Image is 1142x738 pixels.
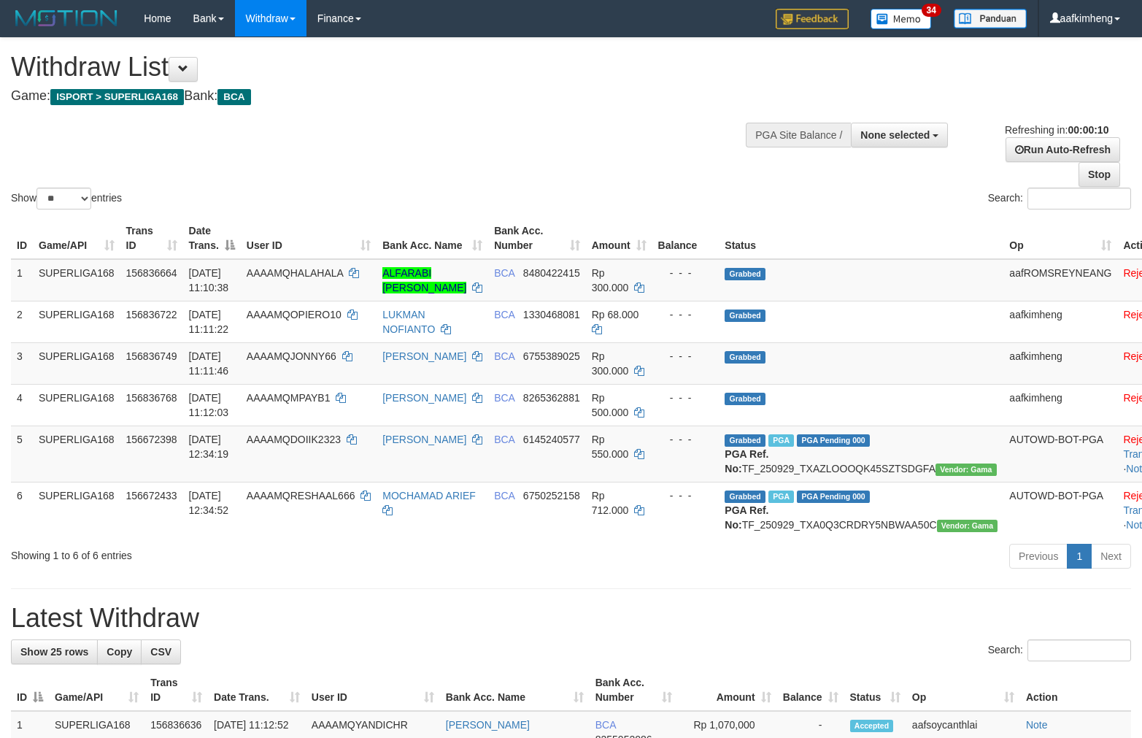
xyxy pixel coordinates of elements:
span: Copy 8480422415 to clipboard [523,267,580,279]
span: BCA [494,267,514,279]
td: 3 [11,342,33,384]
td: TF_250929_TXAZLOOOQK45SZTSDGFA [719,426,1003,482]
span: AAAAMQJONNY66 [247,350,336,362]
span: 156836722 [126,309,177,320]
span: [DATE] 11:11:22 [189,309,229,335]
th: Status [719,218,1003,259]
th: Bank Acc. Number: activate to sort column ascending [590,669,679,711]
span: Marked by aafsoycanthlai [768,434,794,447]
span: 156672398 [126,434,177,445]
b: PGA Ref. No: [725,448,768,474]
img: Feedback.jpg [776,9,849,29]
span: Grabbed [725,434,765,447]
a: LUKMAN NOFIANTO [382,309,435,335]
span: Refreshing in: [1005,124,1108,136]
th: Bank Acc. Name: activate to sort column ascending [440,669,590,711]
span: Copy 6755389025 to clipboard [523,350,580,362]
strong: 00:00:10 [1068,124,1108,136]
td: aafkimheng [1003,301,1117,342]
span: Rp 68.000 [592,309,639,320]
label: Search: [988,639,1131,661]
span: Rp 300.000 [592,350,629,377]
th: Trans ID: activate to sort column ascending [120,218,183,259]
a: Previous [1009,544,1068,569]
span: AAAAMQOPIERO10 [247,309,342,320]
span: Rp 300.000 [592,267,629,293]
span: Accepted [850,720,894,732]
td: 1 [11,259,33,301]
span: AAAAMQDOIIK2323 [247,434,341,445]
span: BCA [494,434,514,445]
th: Op: activate to sort column ascending [1003,218,1117,259]
span: 156672433 [126,490,177,501]
a: 1 [1067,544,1092,569]
h1: Latest Withdraw [11,604,1131,633]
div: - - - [658,488,714,503]
span: Marked by aafsoycanthlai [768,491,794,503]
span: Rp 500.000 [592,392,629,418]
th: Op: activate to sort column ascending [906,669,1020,711]
span: Rp 712.000 [592,490,629,516]
span: Vendor URL: https://trx31.1velocity.biz [935,464,997,476]
span: Copy 6750252158 to clipboard [523,490,580,501]
span: PGA Pending [797,434,870,447]
a: [PERSON_NAME] [382,434,466,445]
a: [PERSON_NAME] [382,350,466,362]
input: Search: [1027,188,1131,210]
div: Showing 1 to 6 of 6 entries [11,542,465,563]
th: User ID: activate to sort column ascending [306,669,440,711]
td: 6 [11,482,33,538]
td: SUPERLIGA168 [33,342,120,384]
td: 4 [11,384,33,426]
a: [PERSON_NAME] [446,719,530,731]
span: AAAAMQRESHAAL666 [247,490,355,501]
span: Grabbed [725,351,765,364]
td: 2 [11,301,33,342]
span: 156836664 [126,267,177,279]
div: - - - [658,307,714,322]
th: Amount: activate to sort column ascending [586,218,652,259]
b: PGA Ref. No: [725,504,768,531]
a: Stop [1079,162,1120,187]
th: Balance: activate to sort column ascending [777,669,844,711]
span: [DATE] 11:11:46 [189,350,229,377]
img: panduan.png [954,9,1027,28]
span: BCA [494,309,514,320]
a: MOCHAMAD ARIEF [382,490,476,501]
span: None selected [860,129,930,141]
a: Show 25 rows [11,639,98,664]
a: ALFARABI [PERSON_NAME] [382,267,466,293]
th: Balance [652,218,719,259]
input: Search: [1027,639,1131,661]
span: [DATE] 12:34:19 [189,434,229,460]
div: - - - [658,349,714,364]
th: Bank Acc. Name: activate to sort column ascending [377,218,488,259]
td: 5 [11,426,33,482]
span: 156836768 [126,392,177,404]
span: 156836749 [126,350,177,362]
td: TF_250929_TXA0Q3CRDRY5NBWAA50C [719,482,1003,538]
a: Note [1026,719,1048,731]
span: Vendor URL: https://trx31.1velocity.biz [937,520,998,532]
th: Game/API: activate to sort column ascending [49,669,144,711]
td: aafkimheng [1003,384,1117,426]
div: PGA Site Balance / [746,123,851,147]
span: BCA [217,89,250,105]
th: ID [11,218,33,259]
select: Showentries [36,188,91,210]
div: - - - [658,266,714,280]
td: SUPERLIGA168 [33,384,120,426]
span: 34 [922,4,941,17]
span: BCA [595,719,616,731]
td: aafkimheng [1003,342,1117,384]
th: Date Trans.: activate to sort column descending [183,218,241,259]
span: Grabbed [725,310,765,322]
span: Grabbed [725,268,765,280]
a: [PERSON_NAME] [382,392,466,404]
td: SUPERLIGA168 [33,426,120,482]
span: Copy 1330468081 to clipboard [523,309,580,320]
th: Amount: activate to sort column ascending [678,669,776,711]
span: PGA Pending [797,491,870,503]
span: Copy [107,646,132,658]
td: SUPERLIGA168 [33,301,120,342]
